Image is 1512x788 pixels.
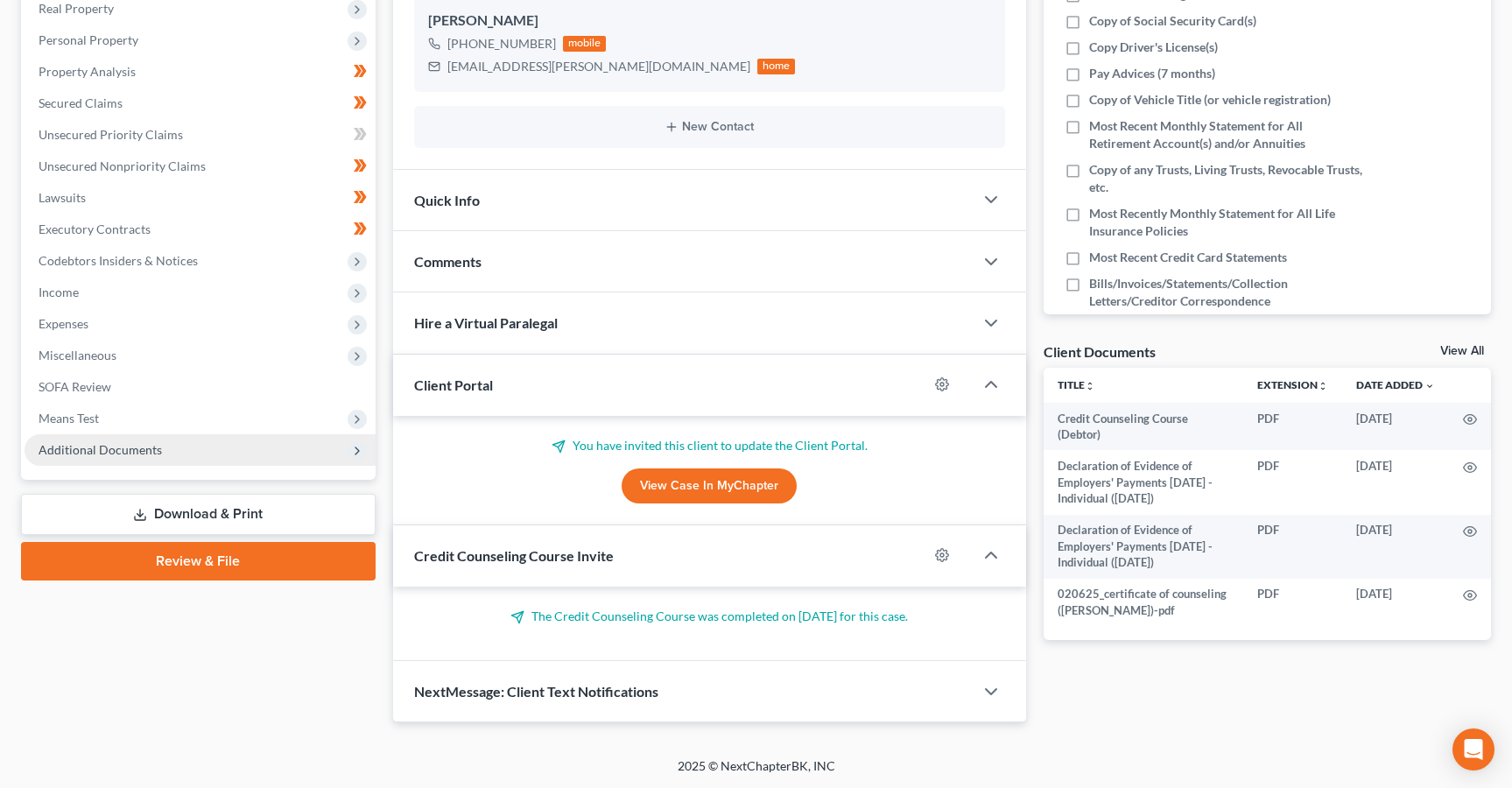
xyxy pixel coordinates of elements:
[1089,39,1218,56] span: Copy Driver's License(s)
[21,494,376,535] a: Download & Print
[414,314,558,331] span: Hire a Virtual Paralegal
[428,120,991,134] button: New Contact
[1342,515,1449,579] td: [DATE]
[1089,275,1364,310] span: Bills/Invoices/Statements/Collection Letters/Creditor Correspondence
[414,437,1005,454] p: You have invited this client to update the Client Portal.
[1243,403,1342,451] td: PDF
[25,371,376,403] a: SOFA Review
[1089,65,1215,82] span: Pay Advices (7 months)
[1058,378,1095,391] a: Titleunfold_more
[1318,381,1328,391] i: unfold_more
[1356,378,1435,391] a: Date Added expand_more
[39,127,183,142] span: Unsecured Priority Claims
[25,119,376,151] a: Unsecured Priority Claims
[1044,515,1243,579] td: Declaration of Evidence of Employers' Payments [DATE] - Individual ([DATE])
[1424,381,1435,391] i: expand_more
[39,64,136,79] span: Property Analysis
[25,151,376,182] a: Unsecured Nonpriority Claims
[414,253,482,270] span: Comments
[39,316,88,331] span: Expenses
[1452,728,1494,770] div: Open Intercom Messenger
[25,182,376,214] a: Lawsuits
[25,88,376,119] a: Secured Claims
[1257,378,1328,391] a: Extensionunfold_more
[1044,450,1243,514] td: Declaration of Evidence of Employers' Payments [DATE] - Individual ([DATE])
[1342,403,1449,451] td: [DATE]
[39,32,138,47] span: Personal Property
[1089,249,1287,266] span: Most Recent Credit Card Statements
[39,253,198,268] span: Codebtors Insiders & Notices
[39,285,79,299] span: Income
[414,683,658,700] span: NextMessage: Client Text Notifications
[757,59,796,74] div: home
[39,411,99,426] span: Means Test
[39,379,111,394] span: SOFA Review
[1342,450,1449,514] td: [DATE]
[1440,345,1484,357] a: View All
[414,547,614,564] span: Credit Counseling Course Invite
[1243,579,1342,627] td: PDF
[39,190,86,205] span: Lawsuits
[1044,579,1243,627] td: 020625_certificate of counseling ([PERSON_NAME])-pdf
[1044,342,1156,361] div: Client Documents
[1342,579,1449,627] td: [DATE]
[21,542,376,580] a: Review & File
[1089,117,1364,152] span: Most Recent Monthly Statement for All Retirement Account(s) and/or Annuities
[39,1,114,16] span: Real Property
[1243,450,1342,514] td: PDF
[39,158,206,173] span: Unsecured Nonpriority Claims
[414,376,493,393] span: Client Portal
[39,442,162,457] span: Additional Documents
[428,11,991,32] div: [PERSON_NAME]
[1085,381,1095,391] i: unfold_more
[25,214,376,245] a: Executory Contracts
[39,222,151,236] span: Executory Contracts
[1089,12,1256,30] span: Copy of Social Security Card(s)
[1044,403,1243,451] td: Credit Counseling Course (Debtor)
[447,35,556,53] div: [PHONE_NUMBER]
[1089,91,1331,109] span: Copy of Vehicle Title (or vehicle registration)
[39,348,116,362] span: Miscellaneous
[414,192,480,208] span: Quick Info
[622,468,797,503] a: View Case in MyChapter
[39,95,123,110] span: Secured Claims
[25,56,376,88] a: Property Analysis
[1089,161,1364,196] span: Copy of any Trusts, Living Trusts, Revocable Trusts, etc.
[1089,205,1364,240] span: Most Recently Monthly Statement for All Life Insurance Policies
[447,58,750,75] div: [EMAIL_ADDRESS][PERSON_NAME][DOMAIN_NAME]
[1243,515,1342,579] td: PDF
[563,36,607,52] div: mobile
[414,608,1005,625] p: The Credit Counseling Course was completed on [DATE] for this case.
